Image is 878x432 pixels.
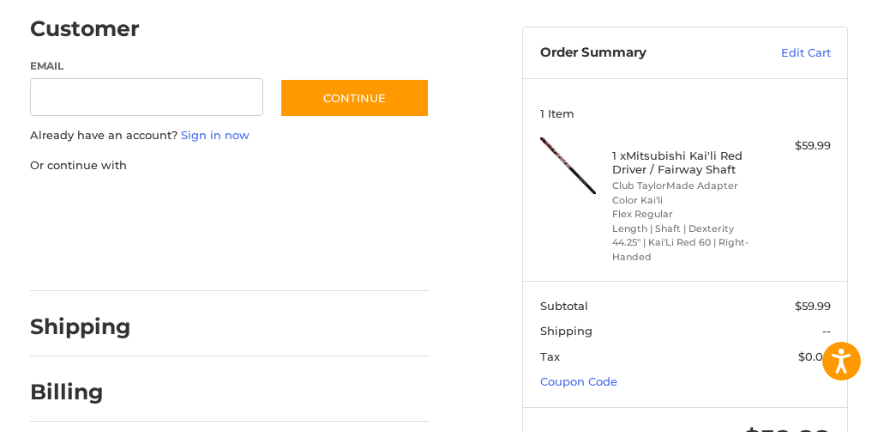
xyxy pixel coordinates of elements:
h2: Shipping [30,313,131,340]
li: Flex Regular [612,207,754,222]
span: Tax [540,350,560,363]
label: Email [30,58,263,74]
span: Shipping [540,324,592,338]
p: Already have an account? [30,127,430,144]
h3: Order Summary [540,45,738,62]
span: $59.99 [795,299,831,313]
iframe: PayPal-paylater [170,191,298,222]
li: Length | Shaft | Dexterity 44.25" | Kai'Li Red 60 | Right-Handed [612,222,754,265]
li: Club TaylorMade Adapter [612,179,754,193]
p: Or continue with [30,157,430,174]
iframe: PayPal-venmo [24,243,153,274]
li: Color Kai'li [612,193,754,208]
h2: Customer [30,15,140,42]
iframe: PayPal-paypal [24,191,153,222]
h3: 1 Item [540,106,831,120]
a: Edit Cart [738,45,831,62]
span: $0.00 [798,350,831,363]
span: -- [822,324,831,338]
h2: Billing [30,379,130,405]
span: Subtotal [540,299,588,313]
a: Coupon Code [540,374,617,388]
a: Sign in now [181,128,250,142]
button: Continue [280,78,430,118]
h4: 1 x Mitsubishi Kai'li Red Driver / Fairway Shaft [612,149,754,177]
div: $59.99 [758,137,831,155]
